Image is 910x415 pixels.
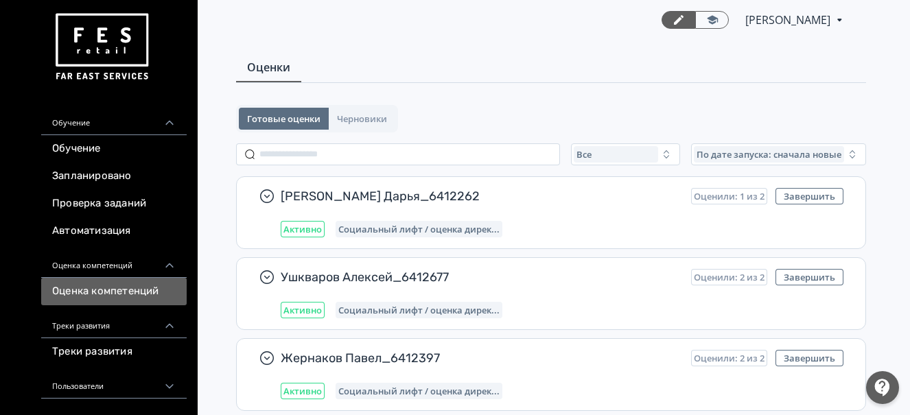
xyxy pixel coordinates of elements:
img: https://files.teachbase.ru/system/account/57463/logo/medium-936fc5084dd2c598f50a98b9cbe0469a.png [52,8,151,86]
span: Активно [283,386,322,396]
span: Активно [283,305,322,316]
span: [PERSON_NAME] Дарья_6412262 [281,188,680,204]
span: Готовые оценки [247,113,320,124]
a: Обучение [41,135,187,163]
button: Все [571,143,680,165]
a: Треки развития [41,338,187,366]
button: Черновики [329,108,395,130]
a: Переключиться в режим ученика [695,11,729,29]
button: Завершить [775,188,843,204]
a: Проверка заданий [41,190,187,217]
div: Треки развития [41,305,187,338]
span: Оценили: 1 из 2 [694,191,765,202]
div: Пользователи [41,366,187,399]
a: Оценка компетенций [41,278,187,305]
button: Завершить [775,350,843,366]
span: Оценили: 2 из 2 [694,353,765,364]
span: Николай Захаров [745,12,832,28]
div: Оценка компетенций [41,245,187,278]
span: Социальный лифт / оценка директора магазина [338,305,500,316]
span: Оценки [247,59,290,75]
button: По дате запуска: сначала новые [691,143,866,165]
span: Оценили: 2 из 2 [694,272,765,283]
span: Черновики [337,113,387,124]
span: Активно [283,224,322,235]
button: Завершить [775,269,843,285]
span: Социальный лифт / оценка директора магазина [338,224,500,235]
button: Готовые оценки [239,108,329,130]
span: Социальный лифт / оценка директора магазина [338,386,500,396]
div: Обучение [41,102,187,135]
a: Автоматизация [41,217,187,245]
a: Запланировано [41,163,187,190]
span: Ушкваров Алексей_6412677 [281,269,680,285]
span: По дате запуска: сначала новые [697,149,841,160]
span: Все [576,149,592,160]
span: Жернаков Павел_6412397 [281,350,680,366]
